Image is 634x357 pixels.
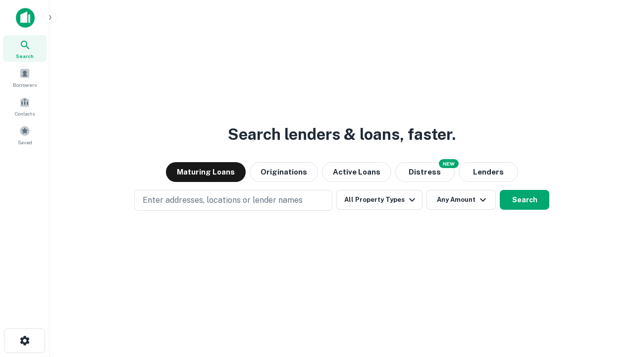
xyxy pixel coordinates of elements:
[143,194,303,206] p: Enter addresses, locations or lender names
[18,138,32,146] span: Saved
[322,162,391,182] button: Active Loans
[395,162,455,182] button: Search distressed loans with lien and other non-mortgage details.
[16,8,35,28] img: capitalize-icon.png
[426,190,496,210] button: Any Amount
[3,64,47,91] a: Borrowers
[228,122,456,146] h3: Search lenders & loans, faster.
[459,162,518,182] button: Lenders
[3,35,47,62] a: Search
[134,190,332,211] button: Enter addresses, locations or lender names
[166,162,246,182] button: Maturing Loans
[439,159,459,168] div: NEW
[584,278,634,325] iframe: Chat Widget
[15,110,35,118] span: Contacts
[13,81,37,89] span: Borrowers
[336,190,423,210] button: All Property Types
[500,190,549,210] button: Search
[3,93,47,119] a: Contacts
[250,162,318,182] button: Originations
[16,52,34,60] span: Search
[3,121,47,148] a: Saved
